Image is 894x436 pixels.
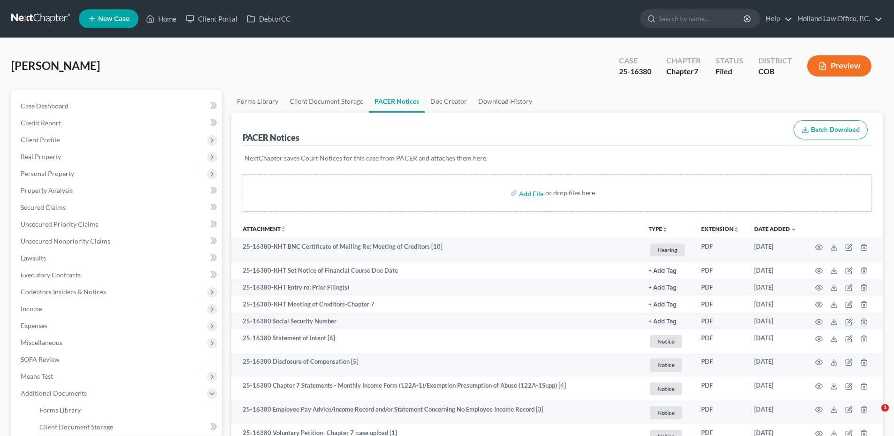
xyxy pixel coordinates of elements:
[619,55,651,66] div: Case
[649,226,668,232] button: TYPEunfold_more
[245,153,870,163] p: NextChapter saves Court Notices for this case from PACER and attaches them here.
[243,132,299,143] div: PACER Notices
[21,169,74,177] span: Personal Property
[649,334,686,349] a: Notice
[734,227,739,232] i: unfold_more
[545,188,595,198] div: or drop files here
[694,377,747,401] td: PDF
[649,317,686,326] a: + Add Tag
[473,90,538,113] a: Download History
[666,66,701,77] div: Chapter
[794,120,868,140] button: Batch Download
[231,90,284,113] a: Forms Library
[21,119,61,127] span: Credit Report
[39,423,113,431] span: Client Document Storage
[811,126,860,134] span: Batch Download
[98,15,130,23] span: New Case
[21,237,110,245] span: Unsecured Nonpriority Claims
[649,266,686,275] a: + Add Tag
[649,357,686,373] a: Notice
[747,377,804,401] td: [DATE]
[11,59,100,72] span: [PERSON_NAME]
[791,227,796,232] i: expand_more
[694,262,747,279] td: PDF
[747,401,804,425] td: [DATE]
[649,405,686,421] a: Notice
[425,90,473,113] a: Doc Creator
[650,335,682,348] span: Notice
[694,353,747,377] td: PDF
[758,66,792,77] div: COB
[21,321,47,329] span: Expenses
[758,55,792,66] div: District
[231,377,641,401] td: 25-16380 Chapter 7 Statements - Monthly Income Form (122A-1)/Exemption Presumption of Abuse (122A...
[231,279,641,296] td: 25-16380-KHT Entry re: Prior Filing(s)
[13,115,222,131] a: Credit Report
[694,313,747,329] td: PDF
[231,329,641,353] td: 25-16380 Statement of Intent [6]
[21,136,60,144] span: Client Profile
[231,262,641,279] td: 25-16380-KHT Set Notice of Financial Course Due Date
[21,153,61,161] span: Real Property
[21,372,53,380] span: Means Test
[21,203,66,211] span: Secured Claims
[754,225,796,232] a: Date Added expand_more
[694,238,747,262] td: PDF
[231,313,641,329] td: 25-16380 Social Security Number
[284,90,369,113] a: Client Document Storage
[13,233,222,250] a: Unsecured Nonpriority Claims
[13,98,222,115] a: Case Dashboard
[231,296,641,313] td: 25-16380-KHT Meeting of Creditors-Chapter 7
[243,225,286,232] a: Attachmentunfold_more
[650,382,682,395] span: Notice
[701,225,739,232] a: Extensionunfold_more
[694,67,698,76] span: 7
[694,279,747,296] td: PDF
[21,102,69,110] span: Case Dashboard
[747,262,804,279] td: [DATE]
[21,288,106,296] span: Codebtors Insiders & Notices
[21,254,46,262] span: Lawsuits
[694,296,747,313] td: PDF
[13,216,222,233] a: Unsecured Priority Claims
[32,402,222,419] a: Forms Library
[242,10,295,27] a: DebtorCC
[662,227,668,232] i: unfold_more
[793,10,882,27] a: Holland Law Office, P.C.
[747,353,804,377] td: [DATE]
[21,271,81,279] span: Executory Contracts
[649,302,677,308] button: + Add Tag
[39,406,81,414] span: Forms Library
[649,319,677,325] button: + Add Tag
[13,351,222,368] a: SOFA Review
[716,66,743,77] div: Filed
[32,419,222,436] a: Client Document Storage
[21,305,42,313] span: Income
[659,10,745,27] input: Search by name...
[13,182,222,199] a: Property Analysis
[747,279,804,296] td: [DATE]
[650,406,682,419] span: Notice
[694,329,747,353] td: PDF
[761,10,792,27] a: Help
[13,250,222,267] a: Lawsuits
[21,220,98,228] span: Unsecured Priority Claims
[747,313,804,329] td: [DATE]
[881,404,889,412] span: 1
[21,338,62,346] span: Miscellaneous
[13,267,222,283] a: Executory Contracts
[650,359,682,371] span: Notice
[747,238,804,262] td: [DATE]
[649,285,677,291] button: + Add Tag
[716,55,743,66] div: Status
[21,389,87,397] span: Additional Documents
[649,242,686,258] a: Hearing
[649,268,677,274] button: + Add Tag
[862,404,885,427] iframe: Intercom live chat
[181,10,242,27] a: Client Portal
[747,329,804,353] td: [DATE]
[21,355,60,363] span: SOFA Review
[649,300,686,309] a: + Add Tag
[649,381,686,397] a: Notice
[13,199,222,216] a: Secured Claims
